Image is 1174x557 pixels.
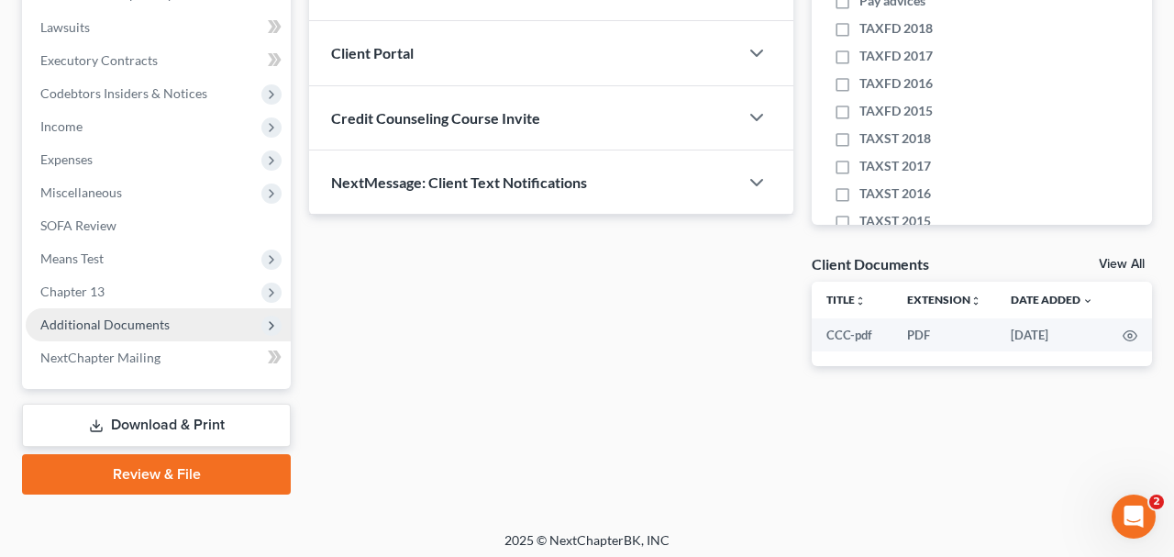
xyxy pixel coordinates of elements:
[40,85,207,101] span: Codebtors Insiders & Notices
[859,19,933,38] span: TAXFD 2018
[331,173,587,191] span: NextMessage: Client Text Notifications
[859,184,931,203] span: TAXST 2016
[40,317,170,332] span: Additional Documents
[1112,495,1156,539] iframe: Intercom live chat
[40,217,116,233] span: SOFA Review
[40,151,93,167] span: Expenses
[1011,293,1093,306] a: Date Added expand_more
[812,318,892,351] td: CCC-pdf
[40,184,122,200] span: Miscellaneous
[859,212,931,230] span: TAXST 2015
[812,254,929,273] div: Client Documents
[859,74,933,93] span: TAXFD 2016
[40,251,104,266] span: Means Test
[907,293,981,306] a: Extensionunfold_more
[892,318,996,351] td: PDF
[970,295,981,306] i: unfold_more
[331,109,540,127] span: Credit Counseling Course Invite
[1149,495,1164,509] span: 2
[996,318,1108,351] td: [DATE]
[1082,295,1093,306] i: expand_more
[40,284,105,299] span: Chapter 13
[859,157,931,175] span: TAXST 2017
[826,293,866,306] a: Titleunfold_more
[859,47,933,65] span: TAXFD 2017
[40,350,161,365] span: NextChapter Mailing
[26,44,291,77] a: Executory Contracts
[22,404,291,447] a: Download & Print
[40,118,83,134] span: Income
[22,454,291,495] a: Review & File
[859,129,931,148] span: TAXST 2018
[26,11,291,44] a: Lawsuits
[1099,258,1145,271] a: View All
[40,52,158,68] span: Executory Contracts
[331,44,414,61] span: Client Portal
[26,209,291,242] a: SOFA Review
[40,19,90,35] span: Lawsuits
[855,295,866,306] i: unfold_more
[26,341,291,374] a: NextChapter Mailing
[859,102,933,120] span: TAXFD 2015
